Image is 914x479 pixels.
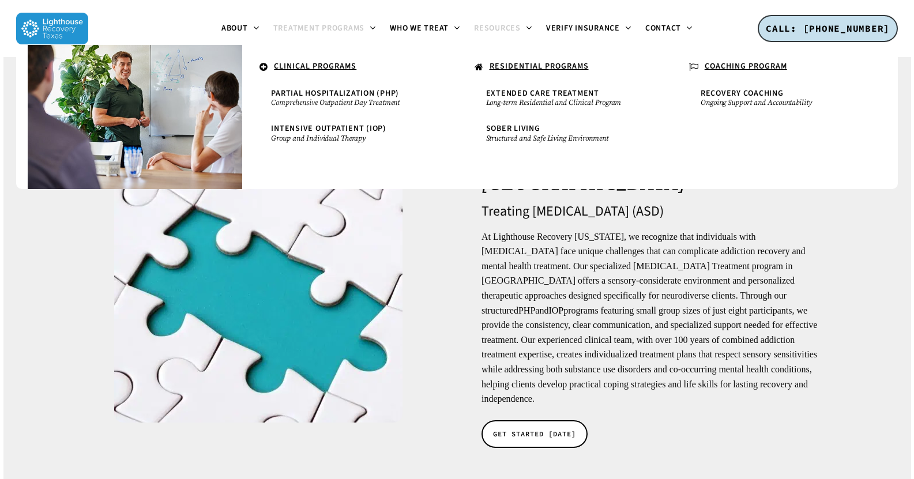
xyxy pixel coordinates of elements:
[486,123,540,134] span: Sober Living
[265,119,434,148] a: Intensive Outpatient (IOP)Group and Individual Therapy
[482,229,830,406] p: At Lighthouse Recovery [US_STATE], we recognize that individuals with [MEDICAL_DATA] face unique ...
[486,98,643,107] small: Long-term Residential and Clinical Program
[266,24,383,33] a: Treatment Programs
[482,204,830,219] h4: Treating [MEDICAL_DATA] (ASD)
[114,134,403,423] img: Close-up texture of a white jigsaw puzzle in assembled state with missing elements forming a blue...
[482,420,588,448] a: GET STARTED [DATE]
[548,305,563,315] a: IOP
[254,56,445,78] a: CLINICAL PROGRAMS
[766,22,890,34] span: CALL: [PHONE_NUMBER]
[705,61,787,72] u: COACHING PROGRAM
[482,103,830,194] h1: Spectrum Disorder ([MEDICAL_DATA]) Treatment in [GEOGRAPHIC_DATA], [GEOGRAPHIC_DATA]
[271,123,386,134] span: Intensive Outpatient (IOP)
[274,61,356,72] u: CLINICAL PROGRAMS
[490,61,589,72] u: RESIDENTIAL PROGRAMS
[701,98,857,107] small: Ongoing Support and Accountability
[273,22,365,34] span: Treatment Programs
[271,134,428,143] small: Group and Individual Therapy
[701,88,784,99] span: Recovery Coaching
[265,84,434,113] a: Partial Hospitalization (PHP)Comprehensive Outpatient Day Treatment
[638,24,699,33] a: Contact
[645,22,681,34] span: Contact
[271,88,399,99] span: Partial Hospitalization (PHP)
[271,98,428,107] small: Comprehensive Outpatient Day Treatment
[469,56,660,78] a: RESIDENTIAL PROGRAMS
[486,88,599,99] span: Extended Care Treatment
[683,56,875,78] a: COACHING PROGRAM
[539,24,638,33] a: Verify Insurance
[480,119,649,148] a: Sober LivingStructured and Safe Living Environment
[695,84,863,113] a: Recovery CoachingOngoing Support and Accountability
[467,24,539,33] a: Resources
[493,428,576,440] span: GET STARTED [DATE]
[215,24,266,33] a: About
[39,56,231,77] a: .
[474,22,521,34] span: Resources
[546,22,620,34] span: Verify Insurance
[390,22,449,34] span: Who We Treat
[480,84,649,113] a: Extended Care TreatmentLong-term Residential and Clinical Program
[758,15,898,43] a: CALL: [PHONE_NUMBER]
[221,22,248,34] span: About
[45,61,48,72] span: .
[383,24,467,33] a: Who We Treat
[518,305,535,315] a: PHP
[486,134,643,143] small: Structured and Safe Living Environment
[16,13,88,44] img: Lighthouse Recovery Texas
